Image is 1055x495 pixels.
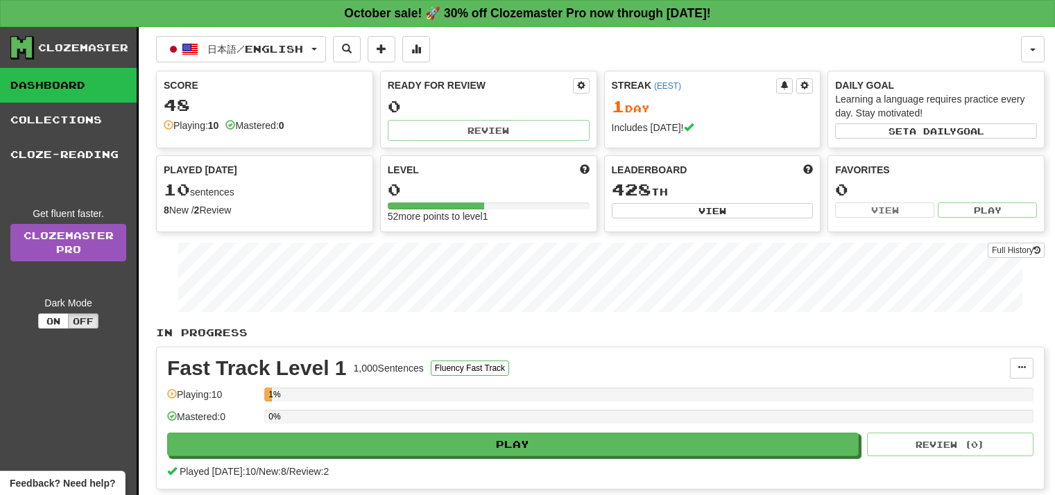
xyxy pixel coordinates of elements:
span: 428 [612,180,651,199]
span: 10 [164,180,190,199]
button: Play [167,433,859,456]
span: This week in points, UTC [803,163,813,177]
button: Review [388,120,590,141]
span: / [256,466,259,477]
div: Playing: 10 [167,388,257,410]
button: Seta dailygoal [835,123,1037,139]
p: In Progress [156,326,1045,340]
span: Open feedback widget [10,476,115,490]
div: Learning a language requires practice every day. Stay motivated! [835,92,1037,120]
button: View [835,202,934,218]
div: Playing: [164,119,218,132]
button: Search sentences [333,36,361,62]
button: View [612,203,814,218]
div: Clozemaster [38,41,128,55]
div: Favorites [835,163,1037,177]
div: 52 more points to level 1 [388,209,590,223]
div: th [612,181,814,199]
span: Level [388,163,419,177]
strong: 2 [194,205,200,216]
span: Score more points to level up [580,163,590,177]
span: / [286,466,289,477]
button: Review (0) [867,433,1033,456]
button: Add sentence to collection [368,36,395,62]
div: Day [612,98,814,116]
div: Score [164,78,366,92]
a: (EEST) [654,81,681,91]
div: Get fluent faster. [10,207,126,220]
span: Review: 2 [289,466,329,477]
strong: 0 [279,120,284,131]
div: 0 [388,98,590,115]
div: 0 [388,181,590,198]
button: Full History [988,243,1045,258]
span: Played [DATE]: 10 [180,466,256,477]
strong: 10 [208,120,219,131]
span: Leaderboard [612,163,687,177]
span: a daily [909,126,957,136]
div: sentences [164,181,366,199]
button: Play [938,202,1037,218]
div: 1% [268,388,272,401]
div: New / Review [164,203,366,217]
button: Fluency Fast Track [431,361,509,376]
button: Off [68,313,98,329]
div: Fast Track Level 1 [167,358,347,379]
div: 0 [835,181,1037,198]
strong: October sale! 🚀 30% off Clozemaster Pro now through [DATE]! [344,6,710,20]
span: 1 [612,96,625,116]
div: Mastered: [225,119,284,132]
div: Mastered: 0 [167,410,257,433]
span: New: 8 [259,466,286,477]
div: 48 [164,96,366,114]
div: 1,000 Sentences [354,361,424,375]
span: 日本語 / English [207,43,303,55]
div: Includes [DATE]! [612,121,814,134]
div: Dark Mode [10,296,126,310]
div: Daily Goal [835,78,1037,92]
button: On [38,313,69,329]
span: Played [DATE] [164,163,237,177]
button: 日本語/English [156,36,326,62]
strong: 8 [164,205,169,216]
button: More stats [402,36,430,62]
div: Ready for Review [388,78,573,92]
a: ClozemasterPro [10,224,126,261]
div: Streak [612,78,777,92]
